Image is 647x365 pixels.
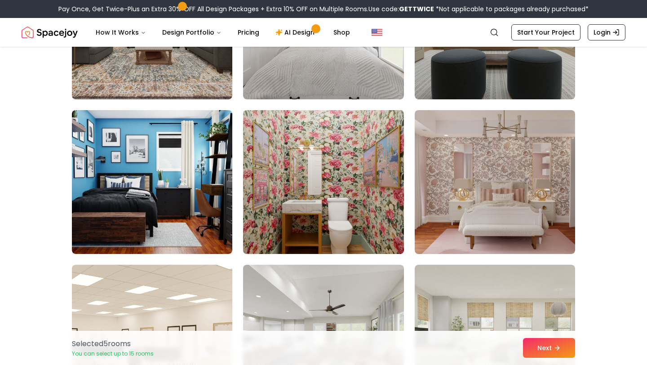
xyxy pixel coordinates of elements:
p: You can select up to 15 rooms [72,350,154,357]
nav: Global [22,18,625,47]
span: *Not applicable to packages already purchased* [434,4,589,13]
img: United States [372,27,382,38]
div: Pay Once, Get Twice-Plus an Extra 30% OFF All Design Packages + Extra 10% OFF on Multiple Rooms. [58,4,589,13]
b: GETTWICE [399,4,434,13]
img: Spacejoy Logo [22,23,78,41]
a: Pricing [230,23,266,41]
nav: Main [89,23,357,41]
img: Room room-40 [72,110,232,254]
a: Login [588,24,625,40]
button: Design Portfolio [155,23,229,41]
img: Room room-41 [239,107,408,258]
button: Next [523,338,575,358]
a: Spacejoy [22,23,78,41]
p: Selected 5 room s [72,338,154,349]
span: Use code: [368,4,434,13]
button: How It Works [89,23,153,41]
a: AI Design [268,23,324,41]
a: Start Your Project [511,24,581,40]
img: Room room-42 [415,110,575,254]
a: Shop [326,23,357,41]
